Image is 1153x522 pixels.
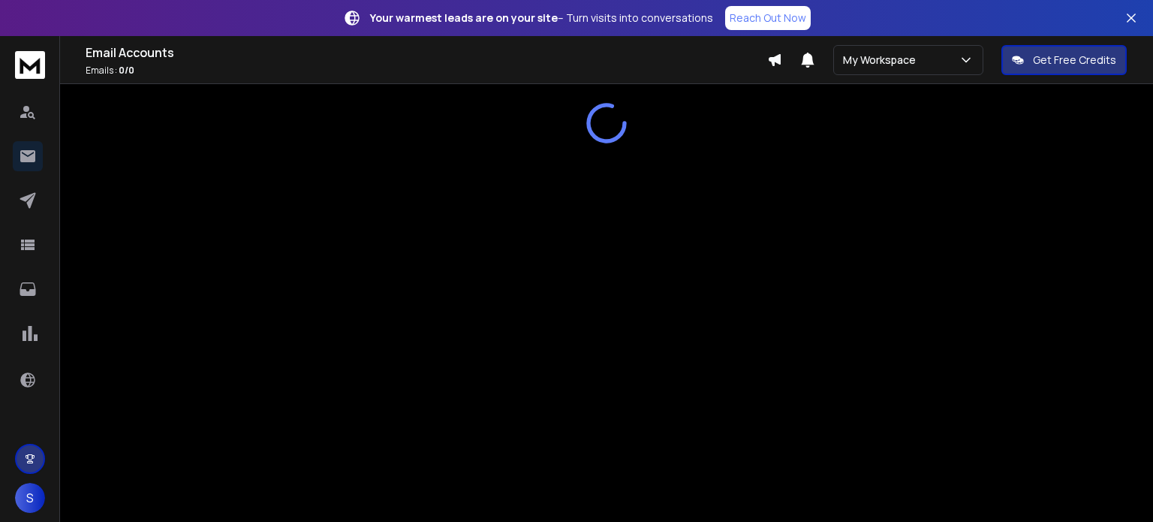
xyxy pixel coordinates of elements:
[86,65,767,77] p: Emails :
[15,51,45,79] img: logo
[843,53,922,68] p: My Workspace
[86,44,767,62] h1: Email Accounts
[730,11,806,26] p: Reach Out Now
[1033,53,1116,68] p: Get Free Credits
[15,483,45,513] button: S
[1001,45,1127,75] button: Get Free Credits
[370,11,713,26] p: – Turn visits into conversations
[370,11,558,25] strong: Your warmest leads are on your site
[725,6,811,30] a: Reach Out Now
[119,64,134,77] span: 0 / 0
